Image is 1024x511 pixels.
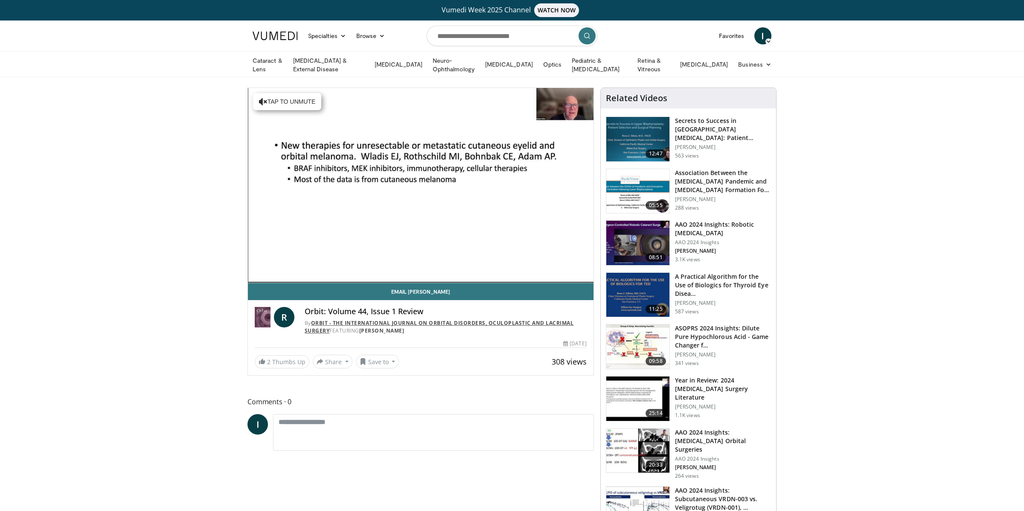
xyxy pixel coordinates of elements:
a: I [754,27,771,44]
a: Optics [538,56,567,73]
p: 288 views [675,204,699,211]
p: 587 views [675,308,699,315]
h3: Association Between the [MEDICAL_DATA] Pandemic and [MEDICAL_DATA] Formation Fo… [675,169,771,194]
a: 25:14 Year in Review: 2024 [MEDICAL_DATA] Surgery Literature [PERSON_NAME] 1.1K views [606,376,771,421]
a: 08:51 AAO 2024 Insights: Robotic [MEDICAL_DATA] AAO 2024 Insights [PERSON_NAME] 3.1K views [606,220,771,266]
h4: Related Videos [606,93,667,103]
a: Email [PERSON_NAME] [248,283,593,300]
span: 308 views [552,356,587,367]
p: [PERSON_NAME] [675,351,771,358]
h4: Orbit: Volume 44, Issue 1 Review [305,307,587,316]
button: Share [313,355,352,368]
a: [MEDICAL_DATA] & External Disease [288,56,369,73]
p: 3.1K views [675,256,700,263]
a: Browse [351,27,390,44]
span: 05:55 [646,201,666,210]
span: 2 [267,358,271,366]
a: 09:58 ASOPRS 2024 Insights: Dilute Pure Hypochlorous Acid - Game Changer f… [PERSON_NAME] 341 views [606,324,771,369]
h3: Secrets to Success in [GEOGRAPHIC_DATA][MEDICAL_DATA]: Patient Selection and Su… [675,117,771,142]
a: [MEDICAL_DATA] [675,56,733,73]
img: 432a861a-bd9d-4885-bda1-585710caca22.png.150x105_q85_crop-smart_upscale.png [606,117,669,161]
input: Search topics, interventions [427,26,597,46]
h3: ASOPRS 2024 Insights: Dilute Pure Hypochlorous Acid - Game Changer f… [675,324,771,350]
h3: A Practical Algorithm for the Use of Biologics for Thyroid Eye Disea… [675,272,771,298]
p: [PERSON_NAME] [675,248,771,254]
span: 12:47 [646,149,666,158]
a: 20:33 AAO 2024 Insights: [MEDICAL_DATA] Orbital Surgeries AAO 2024 Insights [PERSON_NAME] 264 views [606,428,771,479]
a: R [274,307,294,327]
p: 341 views [675,360,699,367]
a: Business [733,56,777,73]
img: b856c157-f3c4-4531-a364-4fb03ca83abe.150x105_q85_crop-smart_upscale.jpg [606,324,669,369]
a: I [247,414,268,435]
img: Orbit - The International Journal on Orbital Disorders, Oculoplastic and Lacrimal Surgery [255,307,271,327]
p: [PERSON_NAME] [675,144,771,151]
span: WATCH NOW [534,3,579,17]
video-js: Video Player [248,88,593,283]
h3: AAO 2024 Insights: [MEDICAL_DATA] Orbital Surgeries [675,428,771,454]
span: 08:51 [646,253,666,262]
a: Orbit - The International Journal on Orbital Disorders, Oculoplastic and Lacrimal Surgery [305,319,574,334]
p: AAO 2024 Insights [675,456,771,462]
span: 11:25 [646,305,666,313]
a: [PERSON_NAME] [359,327,404,334]
img: a2f2ff0b-29d7-4233-8ea1-7a069e295e2f.150x105_q85_crop-smart_upscale.jpg [606,429,669,473]
a: Neuro-Ophthalmology [428,56,480,73]
a: Specialties [303,27,351,44]
img: VuMedi Logo [253,32,298,40]
p: [PERSON_NAME] [675,196,771,203]
img: 9210ee52-1994-4897-be50-8d645210b51c.png.150x105_q85_crop-smart_upscale.png [606,169,669,213]
p: AAO 2024 Insights [675,239,771,246]
span: Comments 0 [247,396,594,407]
a: Vumedi Week 2025 ChannelWATCH NOW [254,3,770,17]
img: 38aab838-c4eb-4fdd-9cbe-48723c204a3e.150x105_q85_crop-smart_upscale.jpg [606,377,669,421]
button: Save to [356,355,399,368]
a: [MEDICAL_DATA] [369,56,428,73]
a: 05:55 Association Between the [MEDICAL_DATA] Pandemic and [MEDICAL_DATA] Formation Fo… [PERSON_NA... [606,169,771,214]
a: Favorites [714,27,749,44]
a: 2 Thumbs Up [255,355,309,368]
p: 264 views [675,473,699,479]
h3: AAO 2024 Insights: Robotic [MEDICAL_DATA] [675,220,771,237]
p: [PERSON_NAME] [675,403,771,410]
a: Retina & Vitreous [632,56,675,73]
p: 563 views [675,152,699,159]
p: 1.1K views [675,412,700,419]
a: [MEDICAL_DATA] [480,56,538,73]
a: 12:47 Secrets to Success in [GEOGRAPHIC_DATA][MEDICAL_DATA]: Patient Selection and Su… [PERSON_NA... [606,117,771,162]
h3: Year in Review: 2024 [MEDICAL_DATA] Surgery Literature [675,376,771,402]
div: [DATE] [563,340,586,347]
span: 09:58 [646,357,666,365]
a: Cataract & Lens [247,56,288,73]
img: cd83b468-0b6c-42f8-908a-a5f2e47d25d3.png.150x105_q85_crop-smart_upscale.png [606,273,669,317]
img: 0eb43b02-c65f-40ca-8e95-25eef35c1cc3.150x105_q85_crop-smart_upscale.jpg [606,221,669,265]
div: By FEATURING [305,319,587,335]
span: 25:14 [646,409,666,418]
p: [PERSON_NAME] [675,464,771,471]
a: Pediatric & [MEDICAL_DATA] [567,56,632,73]
a: 11:25 A Practical Algorithm for the Use of Biologics for Thyroid Eye Disea… [PERSON_NAME] 587 views [606,272,771,318]
span: 20:33 [646,461,666,469]
button: Tap to unmute [253,93,321,110]
p: [PERSON_NAME] [675,300,771,307]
